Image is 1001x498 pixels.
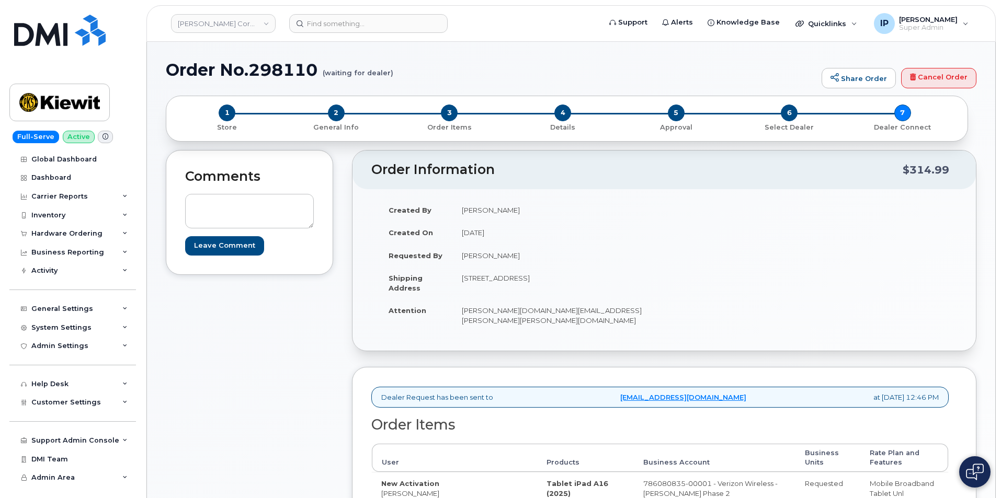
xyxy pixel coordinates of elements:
strong: Requested By [389,251,442,260]
a: 2 General Info [280,121,393,132]
input: Leave Comment [185,236,264,256]
span: 1 [219,105,235,121]
a: 4 Details [506,121,620,132]
p: Order Items [397,123,502,132]
strong: Shipping Address [389,274,423,292]
a: 3 Order Items [393,121,506,132]
div: Dealer Request has been sent to at [DATE] 12:46 PM [371,387,949,408]
p: Approval [623,123,729,132]
p: Details [510,123,616,132]
td: [PERSON_NAME] [452,199,656,222]
h2: Order Information [371,163,903,177]
p: Store [179,123,276,132]
h2: Comments [185,169,314,184]
span: Requested [805,479,843,488]
small: (waiting for dealer) [323,61,393,77]
span: 3 [441,105,458,121]
td: [PERSON_NAME] [452,244,656,267]
span: 6 [781,105,798,121]
th: Business Account [634,444,795,472]
strong: Created On [389,228,433,237]
span: 2 [328,105,345,121]
strong: Tablet iPad A16 (2025) [547,479,608,497]
strong: New Activation [381,479,439,488]
span: 4 [554,105,571,121]
a: Share Order [822,68,896,89]
p: Select Dealer [737,123,842,132]
a: [EMAIL_ADDRESS][DOMAIN_NAME] [620,392,746,402]
h1: Order No.298110 [166,61,816,79]
a: 6 Select Dealer [733,121,846,132]
img: Open chat [966,464,984,480]
a: 5 Approval [619,121,733,132]
td: [PERSON_NAME][DOMAIN_NAME][EMAIL_ADDRESS][PERSON_NAME][PERSON_NAME][DOMAIN_NAME] [452,299,656,331]
span: 5 [668,105,685,121]
th: User [372,444,537,472]
p: General Info [284,123,389,132]
th: Products [537,444,633,472]
div: $314.99 [903,160,949,180]
strong: Attention [389,306,426,315]
td: [STREET_ADDRESS] [452,267,656,299]
th: Rate Plan and Features [860,444,948,472]
a: 1 Store [175,121,280,132]
td: [DATE] [452,221,656,244]
h2: Order Items [371,417,949,433]
a: Cancel Order [901,68,976,89]
th: Business Units [795,444,861,472]
strong: Created By [389,206,431,214]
